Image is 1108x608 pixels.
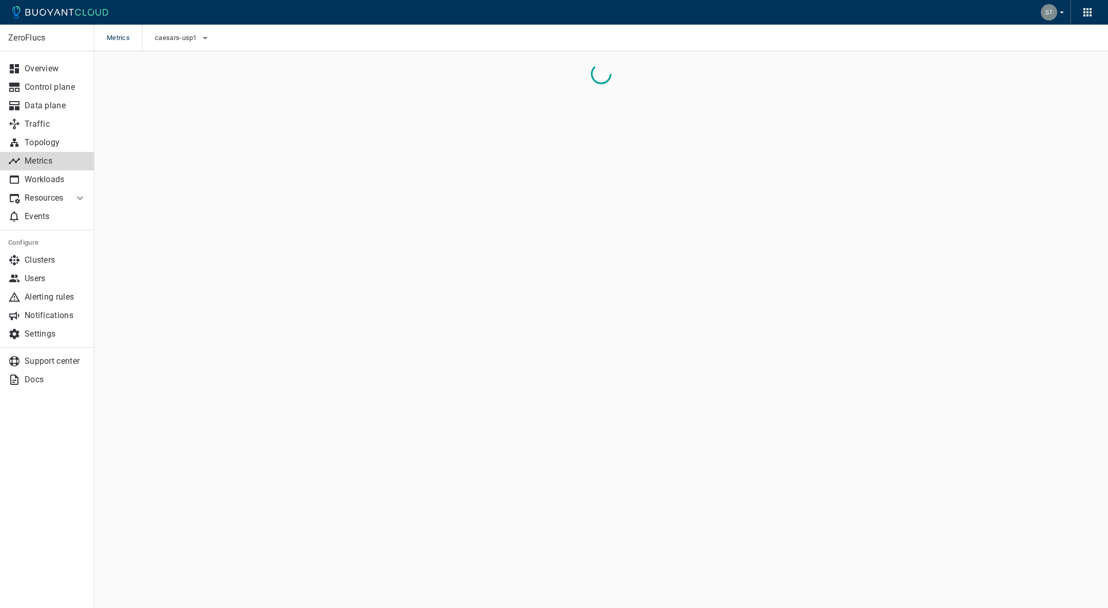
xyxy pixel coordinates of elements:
p: Support center [25,356,86,366]
p: Overview [25,64,86,74]
p: Metrics [25,156,86,166]
img: Steve Gray [1041,4,1057,21]
p: Control plane [25,82,86,92]
span: caesars-usp1 [155,34,199,42]
button: caesars-usp1 [155,30,211,46]
p: Workloads [25,174,86,185]
p: Events [25,211,86,222]
p: ZeroFlucs [8,33,86,43]
p: Users [25,273,86,284]
p: Topology [25,138,86,148]
p: Docs [25,375,86,385]
h5: Configure [8,239,86,247]
p: Resources [25,193,66,203]
p: Alerting rules [25,292,86,302]
p: Clusters [25,255,86,265]
p: Traffic [25,119,86,129]
p: Settings [25,329,86,339]
p: Notifications [25,310,86,321]
span: Metrics [107,25,142,51]
p: Data plane [25,101,86,111]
